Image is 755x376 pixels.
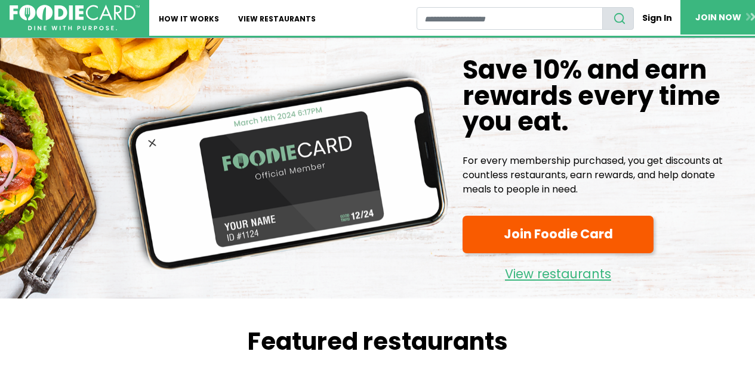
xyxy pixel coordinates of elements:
p: For every membership purchased, you get discounts at countless restaurants, earn rewards, and hel... [463,154,745,197]
a: Join Foodie Card [463,216,654,253]
input: restaurant search [417,7,602,30]
a: Sign In [634,7,680,29]
a: View restaurants [463,258,654,284]
h1: Save 10% and earn rewards every time you eat. [463,57,745,135]
img: FoodieCard; Eat, Drink, Save, Donate [10,5,140,31]
h2: Featured restaurants [20,327,736,356]
button: search [602,7,634,30]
